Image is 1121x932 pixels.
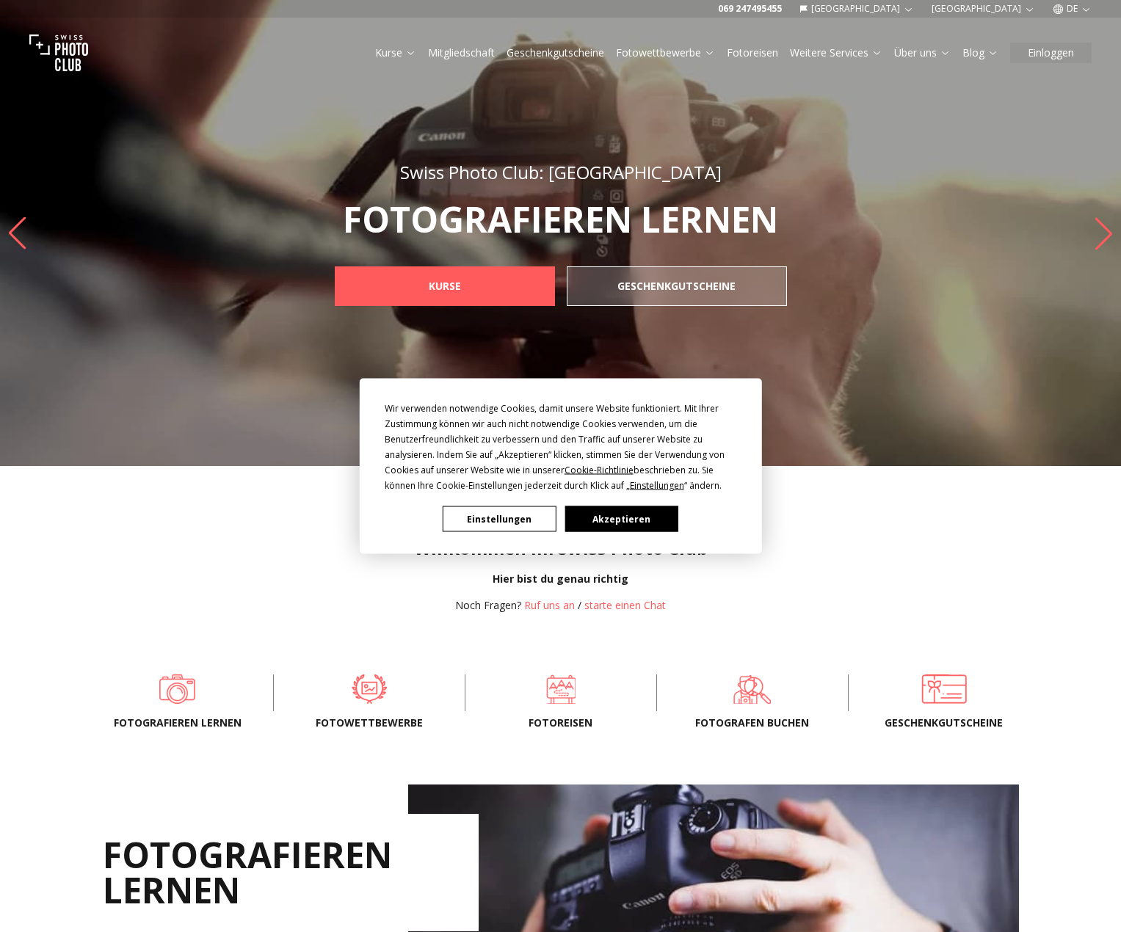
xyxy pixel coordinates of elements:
div: Wir verwenden notwendige Cookies, damit unsere Website funktioniert. Mit Ihrer Zustimmung können ... [385,401,737,493]
div: Cookie Consent Prompt [359,379,761,554]
button: Einstellungen [443,506,556,532]
span: Einstellungen [630,479,684,492]
button: Akzeptieren [565,506,678,532]
span: Cookie-Richtlinie [565,464,634,476]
